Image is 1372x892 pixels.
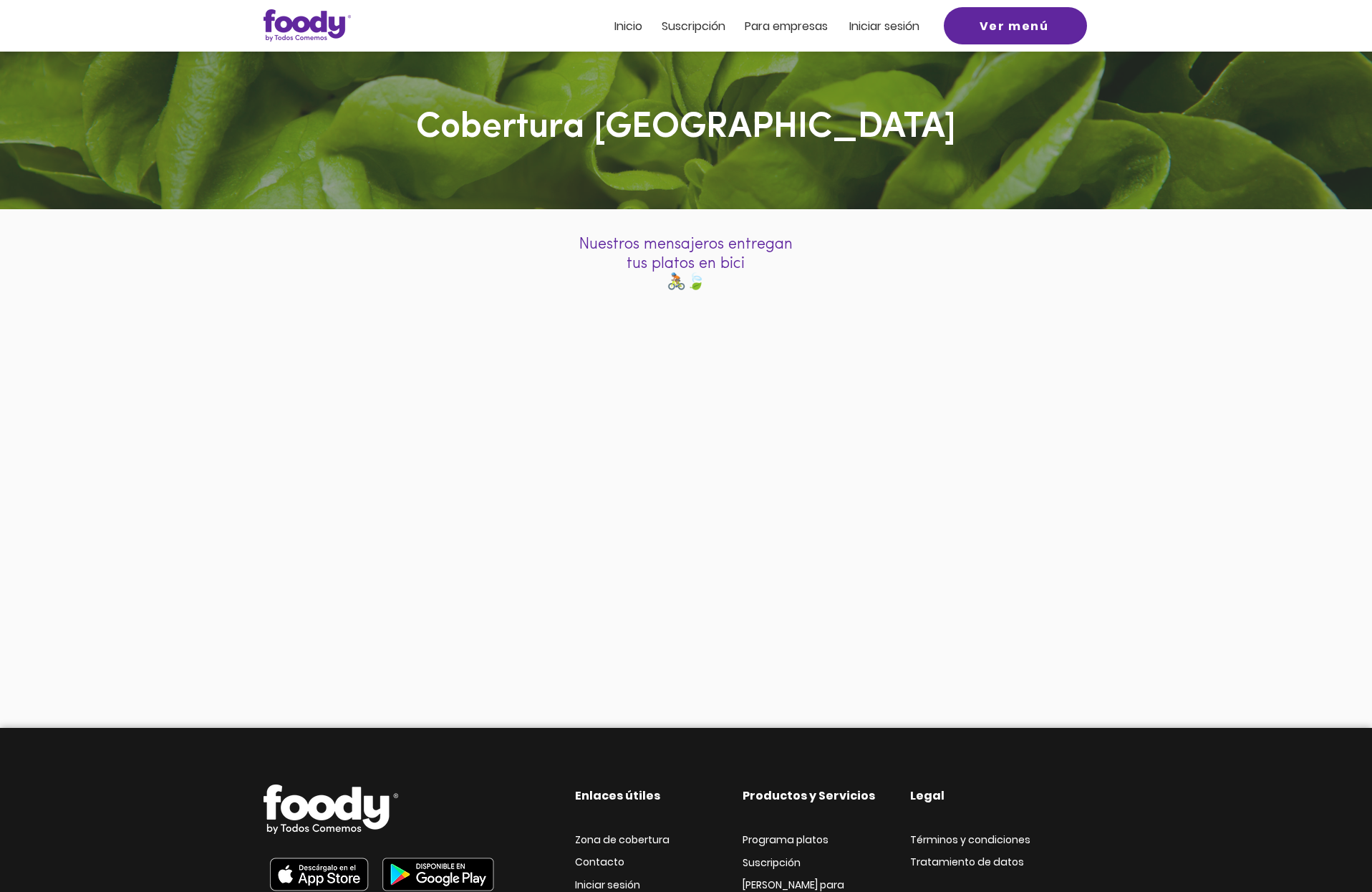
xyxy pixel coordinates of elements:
span: ra empresas [758,18,828,34]
span: Inicio [614,18,642,34]
a: Contacto [575,856,624,868]
span: Iniciar sesión [575,878,640,892]
span: Ver menú [980,17,1049,35]
a: Iniciar sesión [575,879,640,891]
a: Iniciar sesión [849,20,919,32]
span: Suscripción [743,855,801,870]
iframe: Zonas de cobertura de Foody.com.co [382,316,990,658]
span: Nuestros mensajeros entregan tus platos en bici [579,236,793,272]
span: Iniciar sesión [849,18,919,34]
img: Logo_Foody V2.0.0 (3).png [264,9,351,42]
a: Inicio [614,20,642,32]
span: Tratamiento de datos [910,855,1024,869]
span: Legal [910,787,945,804]
a: Suscripción [743,857,801,869]
a: Zona de cobertura [575,834,670,846]
span: Suscripción [662,18,725,34]
img: Logo_Foody V2.0.0 (2).png [264,785,398,834]
a: Ver menú [944,7,1087,44]
span: Enlaces útiles [575,787,660,804]
span: Programa platos [743,833,828,847]
a: Programa platos [743,834,828,846]
span: Términos y condiciones [910,833,1030,847]
span: Contacto [575,855,624,869]
a: Suscripción [662,20,725,32]
a: Para empresas [745,20,828,32]
span: Productos y Servicios [743,787,875,804]
span: Cobertura [GEOGRAPHIC_DATA] [416,110,956,146]
span: Pa [745,18,758,34]
span: 🚴🏽🍃 [667,273,705,289]
a: Términos y condiciones [910,834,1030,846]
span: Zona de cobertura [575,833,670,847]
a: Tratamiento de datos [910,856,1024,868]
